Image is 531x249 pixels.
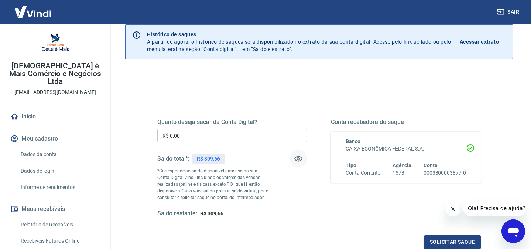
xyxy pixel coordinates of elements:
[197,155,220,163] p: R$ 309,66
[501,219,525,243] iframe: Botão para abrir a janela de mensagens
[18,164,102,179] a: Dados de login
[424,162,438,168] span: Conta
[18,147,102,162] a: Dados da conta
[18,180,102,195] a: Informe de rendimentos
[393,162,412,168] span: Agência
[424,169,466,177] h6: 0003300003877-0
[346,138,360,144] span: Banco
[346,145,466,153] h6: CAIXA ECONÔMICA FEDERAL S.A.
[14,88,96,96] p: [EMAIL_ADDRESS][DOMAIN_NAME]
[6,62,105,85] p: [DEMOGRAPHIC_DATA] é Mais Comércio e Negócios Ltda
[331,118,481,126] h5: Conta recebedora do saque
[18,217,102,232] a: Relatório de Recebíveis
[463,200,525,216] iframe: Mensagem da empresa
[9,201,102,217] button: Meus recebíveis
[157,118,307,126] h5: Quanto deseja sacar da Conta Digital?
[424,235,481,249] button: Solicitar saque
[496,5,522,19] button: Sair
[346,162,356,168] span: Tipo
[41,30,70,59] img: 56b9bddf-b5df-4b6f-84e4-526f09eaa757.jpeg
[9,0,57,23] img: Vindi
[393,169,412,177] h6: 1573
[18,233,102,249] a: Recebíveis Futuros Online
[9,108,102,125] a: Início
[4,5,62,11] span: Olá! Precisa de ajuda?
[157,168,270,201] p: *Corresponde ao saldo disponível para uso na sua Conta Digital Vindi. Incluindo os valores das ve...
[460,31,507,53] a: Acessar extrato
[9,131,102,147] button: Meu cadastro
[460,38,499,46] p: Acessar extrato
[157,155,189,162] h5: Saldo total*:
[346,169,380,177] h6: Conta Corrente
[147,31,451,38] p: Histórico de saques
[147,31,451,53] p: A partir de agora, o histórico de saques será disponibilizado no extrato da sua conta digital. Ac...
[200,211,223,216] span: R$ 309,66
[446,202,460,216] iframe: Fechar mensagem
[157,210,197,218] h5: Saldo restante:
